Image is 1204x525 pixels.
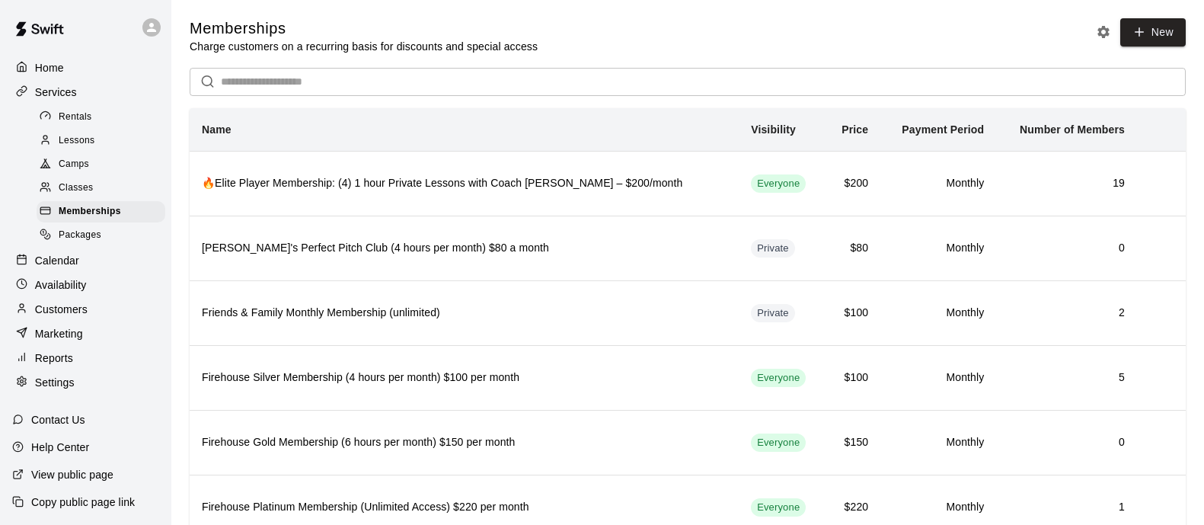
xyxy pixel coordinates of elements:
[1008,240,1125,257] h6: 0
[35,375,75,390] p: Settings
[37,224,171,248] a: Packages
[751,306,795,321] span: Private
[751,501,806,515] span: Everyone
[35,326,83,341] p: Marketing
[12,81,159,104] a: Services
[35,60,64,75] p: Home
[59,181,93,196] span: Classes
[1008,175,1125,192] h6: 19
[202,370,727,386] h6: Firehouse Silver Membership (4 hours per month) $100 per month
[35,85,77,100] p: Services
[1008,499,1125,516] h6: 1
[59,228,101,243] span: Packages
[59,204,121,219] span: Memberships
[893,370,984,386] h6: Monthly
[37,130,165,152] div: Lessons
[12,322,159,345] a: Marketing
[59,133,95,149] span: Lessons
[37,105,171,129] a: Rentals
[35,277,87,293] p: Availability
[902,123,984,136] b: Payment Period
[893,175,984,192] h6: Monthly
[751,436,806,450] span: Everyone
[37,107,165,128] div: Rentals
[12,274,159,296] a: Availability
[190,18,538,39] h5: Memberships
[202,175,727,192] h6: 🔥Elite Player Membership: (4) 1 hour Private Lessons with Coach [PERSON_NAME] – $200/month
[31,495,135,510] p: Copy public page link
[35,302,88,317] p: Customers
[751,123,796,136] b: Visibility
[751,177,806,191] span: Everyone
[37,177,171,200] a: Classes
[31,467,113,482] p: View public page
[12,371,159,394] a: Settings
[37,129,171,152] a: Lessons
[893,499,984,516] h6: Monthly
[202,123,232,136] b: Name
[35,253,79,268] p: Calendar
[751,371,806,386] span: Everyone
[837,499,868,516] h6: $220
[37,153,171,177] a: Camps
[59,110,92,125] span: Rentals
[12,249,159,272] a: Calendar
[31,412,85,427] p: Contact Us
[751,434,806,452] div: This membership is visible to all customers
[190,39,538,54] p: Charge customers on a recurring basis for discounts and special access
[1008,305,1125,322] h6: 2
[751,304,795,322] div: This membership is hidden from the memberships page
[751,242,795,256] span: Private
[1008,370,1125,386] h6: 5
[1008,434,1125,451] h6: 0
[1020,123,1125,136] b: Number of Members
[37,154,165,175] div: Camps
[893,240,984,257] h6: Monthly
[751,174,806,193] div: This membership is visible to all customers
[837,305,868,322] h6: $100
[59,157,89,172] span: Camps
[751,369,806,387] div: This membership is visible to all customers
[893,434,984,451] h6: Monthly
[12,298,159,321] a: Customers
[1092,21,1115,43] button: Memberships settings
[837,240,868,257] h6: $80
[893,305,984,322] h6: Monthly
[35,351,73,366] p: Reports
[751,498,806,517] div: This membership is visible to all customers
[837,434,868,451] h6: $150
[842,123,868,136] b: Price
[1120,18,1186,46] a: New
[37,178,165,199] div: Classes
[202,499,727,516] h6: Firehouse Platinum Membership (Unlimited Access) $220 per month
[202,240,727,257] h6: [PERSON_NAME]'s Perfect Pitch Club (4 hours per month) $80 a month
[12,56,159,79] a: Home
[202,434,727,451] h6: Firehouse Gold Membership (6 hours per month) $150 per month
[37,201,165,222] div: Memberships
[12,347,159,370] a: Reports
[31,440,89,455] p: Help Center
[202,305,727,322] h6: Friends & Family Monthly Membership (unlimited)
[837,370,868,386] h6: $100
[837,175,868,192] h6: $200
[751,239,795,258] div: This membership is hidden from the memberships page
[37,225,165,246] div: Packages
[37,200,171,224] a: Memberships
